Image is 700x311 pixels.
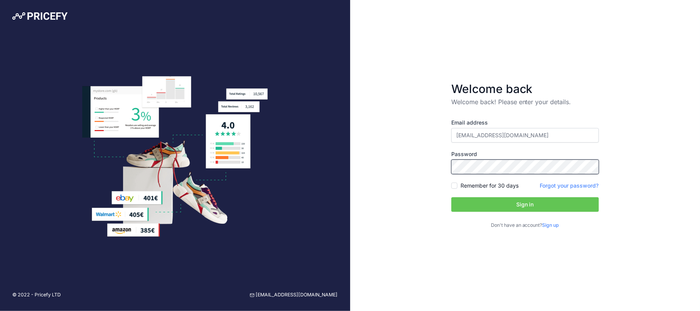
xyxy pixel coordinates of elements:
[451,222,599,229] p: Don't have an account?
[451,128,599,143] input: Enter your email
[540,182,599,189] a: Forgot your password?
[542,222,559,228] a: Sign up
[451,150,599,158] label: Password
[451,119,599,126] label: Email address
[451,97,599,106] p: Welcome back! Please enter your details.
[461,182,519,190] label: Remember for 30 days
[12,291,61,299] p: © 2022 - Pricefy LTD
[451,197,599,212] button: Sign in
[250,291,338,299] a: [EMAIL_ADDRESS][DOMAIN_NAME]
[451,82,599,96] h3: Welcome back
[12,12,68,20] img: Pricefy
